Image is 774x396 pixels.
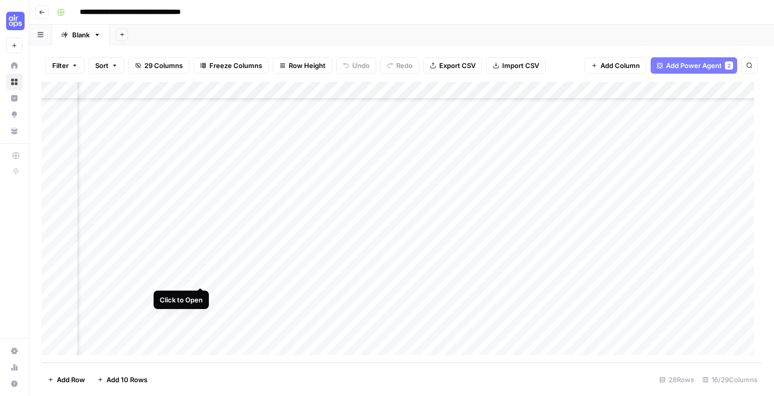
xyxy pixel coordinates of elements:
[91,371,154,388] button: Add 10 Rows
[160,295,203,305] div: Click to Open
[52,25,110,45] a: Blank
[95,60,109,71] span: Sort
[72,30,90,40] div: Blank
[336,57,376,74] button: Undo
[352,60,370,71] span: Undo
[6,343,23,359] a: Settings
[41,371,91,388] button: Add Row
[6,106,23,123] a: Opportunities
[439,60,476,71] span: Export CSV
[725,61,733,70] div: 2
[6,74,23,90] a: Browse
[585,57,647,74] button: Add Column
[57,375,85,385] span: Add Row
[6,359,23,376] a: Usage
[6,376,23,392] button: Help + Support
[289,60,326,71] span: Row Height
[144,60,183,71] span: 29 Columns
[655,371,698,388] div: 28 Rows
[193,57,269,74] button: Freeze Columns
[727,61,730,70] span: 2
[6,123,23,139] a: Your Data
[502,60,539,71] span: Import CSV
[89,57,124,74] button: Sort
[486,57,546,74] button: Import CSV
[209,60,262,71] span: Freeze Columns
[6,57,23,74] a: Home
[380,57,419,74] button: Redo
[600,60,640,71] span: Add Column
[666,60,722,71] span: Add Power Agent
[273,57,332,74] button: Row Height
[6,12,25,30] img: Cohort 4 Logo
[52,60,69,71] span: Filter
[698,371,762,388] div: 16/29 Columns
[396,60,413,71] span: Redo
[6,8,23,34] button: Workspace: Cohort 4
[46,57,84,74] button: Filter
[106,375,147,385] span: Add 10 Rows
[651,57,737,74] button: Add Power Agent2
[423,57,482,74] button: Export CSV
[128,57,189,74] button: 29 Columns
[6,90,23,106] a: Insights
